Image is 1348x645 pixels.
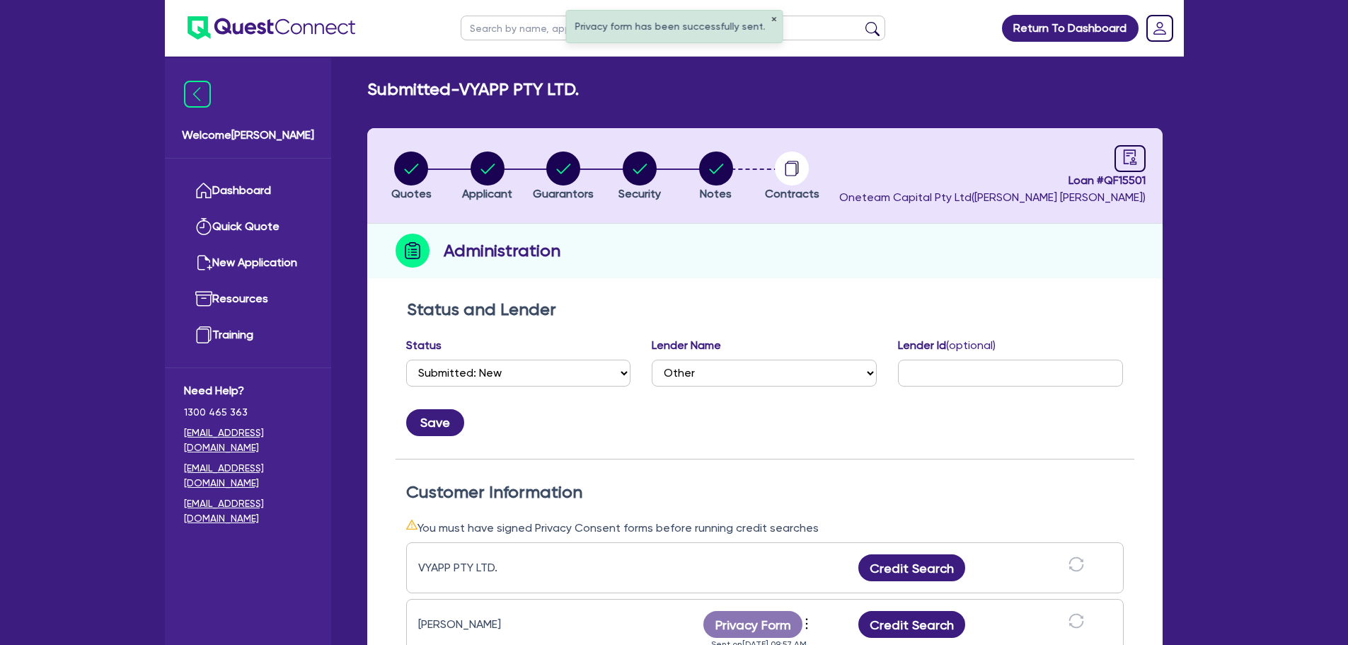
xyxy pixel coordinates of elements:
[946,338,996,352] span: (optional)
[461,151,513,203] button: Applicant
[188,16,355,40] img: quest-connect-logo-blue
[406,337,442,354] label: Status
[839,190,1146,204] span: Oneteam Capital Pty Ltd ( [PERSON_NAME] [PERSON_NAME] )
[1068,556,1084,572] span: sync
[898,337,996,354] label: Lender Id
[1064,612,1088,637] button: sync
[800,613,814,634] span: more
[1064,556,1088,581] button: sync
[184,81,211,108] img: icon-menu-close
[1068,613,1084,629] span: sync
[462,187,512,200] span: Applicant
[184,496,312,526] a: [EMAIL_ADDRESS][DOMAIN_NAME]
[406,409,464,436] button: Save
[858,554,966,581] button: Credit Search
[839,172,1146,189] span: Loan # QF15501
[184,405,312,420] span: 1300 465 363
[184,461,312,491] a: [EMAIL_ADDRESS][DOMAIN_NAME]
[618,187,661,200] span: Security
[391,151,432,203] button: Quotes
[698,151,734,203] button: Notes
[566,11,782,42] div: Privacy form has been successfully sent.
[618,151,662,203] button: Security
[418,616,595,633] div: [PERSON_NAME]
[184,426,312,455] a: [EMAIL_ADDRESS][DOMAIN_NAME]
[195,254,212,271] img: new-application
[444,238,560,263] h2: Administration
[184,173,312,209] a: Dashboard
[461,16,885,40] input: Search by name, application ID or mobile number...
[1141,10,1178,47] a: Dropdown toggle
[533,187,594,200] span: Guarantors
[391,187,432,200] span: Quotes
[764,151,820,203] button: Contracts
[367,79,579,100] h2: Submitted - VYAPP PTY LTD.
[771,16,776,23] button: ✕
[1122,149,1138,165] span: audit
[765,187,819,200] span: Contracts
[406,519,417,530] span: warning
[1002,15,1139,42] a: Return To Dashboard
[858,611,966,638] button: Credit Search
[700,187,732,200] span: Notes
[184,281,312,317] a: Resources
[184,245,312,281] a: New Application
[184,382,312,399] span: Need Help?
[195,290,212,307] img: resources
[195,218,212,235] img: quick-quote
[652,337,721,354] label: Lender Name
[802,612,814,637] button: Dropdown toggle
[406,519,1124,537] div: You must have signed Privacy Consent forms before running credit searches
[195,326,212,343] img: training
[182,127,314,144] span: Welcome [PERSON_NAME]
[407,299,1123,320] h2: Status and Lender
[184,209,312,245] a: Quick Quote
[184,317,312,353] a: Training
[703,611,802,638] button: Privacy Form
[406,482,1124,503] h2: Customer Information
[418,559,595,576] div: VYAPP PTY LTD.
[396,234,430,268] img: step-icon
[532,151,594,203] button: Guarantors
